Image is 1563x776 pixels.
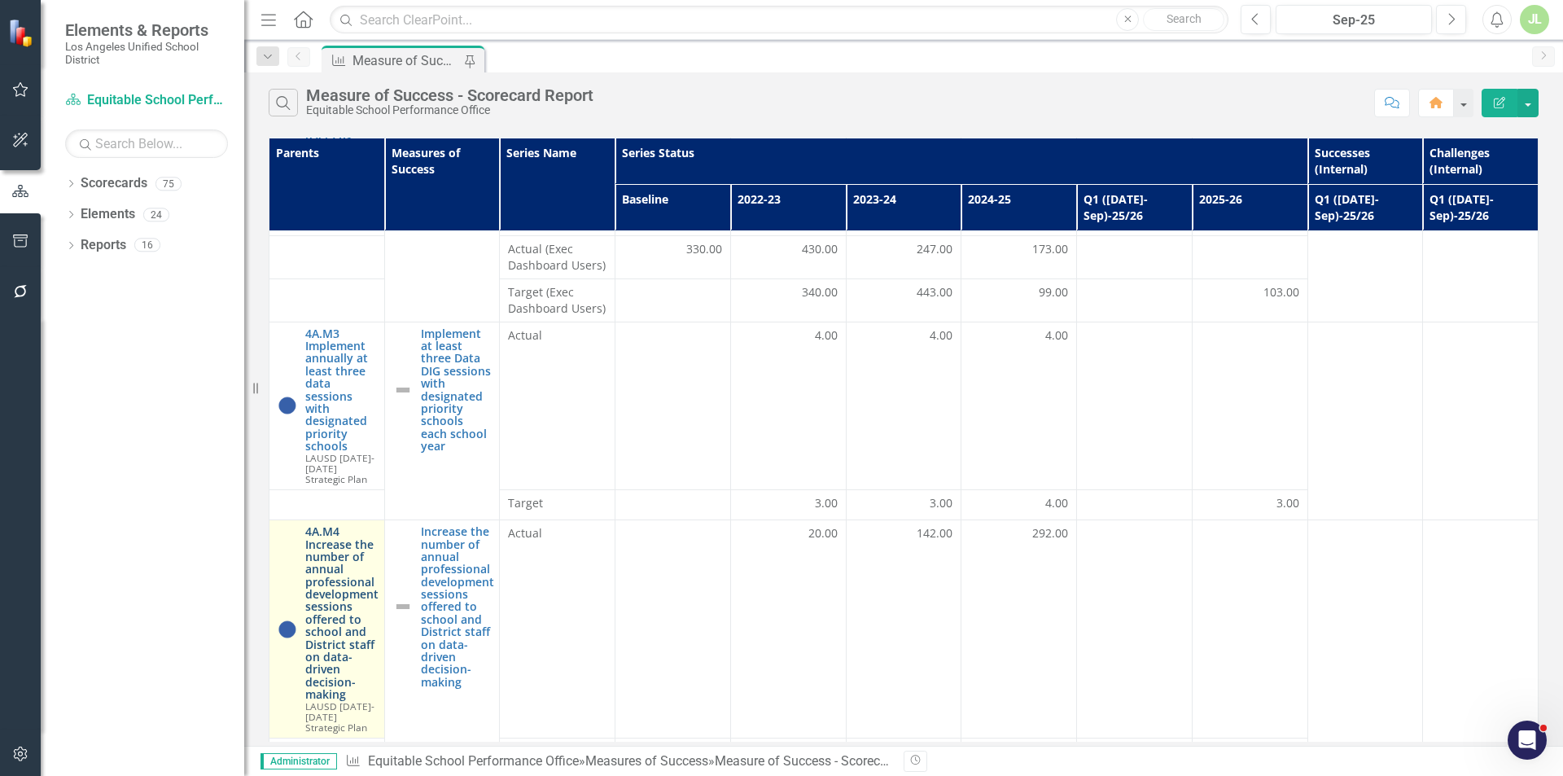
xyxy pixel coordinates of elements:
td: Double-Click to Edit [846,520,961,739]
span: 4.00 [1045,327,1068,344]
td: Double-Click to Edit [846,322,961,489]
td: Double-Click to Edit [500,520,615,739]
a: Increase the number of annual professional development sessions offered to school and District st... [421,525,494,688]
div: 75 [155,177,182,191]
input: Search Below... [65,129,228,158]
td: Double-Click to Edit [961,278,1077,322]
a: Scorecards [81,174,147,193]
td: Double-Click to Edit [730,490,846,520]
span: 443.00 [917,284,952,300]
a: Equitable School Performance Office [65,91,228,110]
div: Measure of Success - Scorecard Report [352,50,460,71]
span: Administrator [260,753,337,769]
a: Implement at least three Data DIG sessions with designated priority schools each school year [421,327,492,453]
td: Double-Click to Edit [615,278,731,322]
td: Double-Click to Edit [961,322,1077,489]
td: Double-Click to Edit [846,278,961,322]
span: 330.00 [686,241,722,257]
span: Actual [508,525,606,541]
div: 16 [134,239,160,252]
a: Elements [81,205,135,224]
span: Elements & Reports [65,20,228,40]
span: 430.00 [802,241,838,257]
span: 4.00 [1045,495,1068,511]
td: Double-Click to Edit [730,278,846,322]
td: Double-Click to Edit [1307,322,1423,520]
td: Double-Click to Edit [1423,322,1539,520]
td: Double-Click to Edit [500,278,615,322]
a: 4A.M4 Increase the number of annual professional development sessions offered to school and Distr... [305,525,379,700]
td: Double-Click to Edit [615,520,731,739]
td: Double-Click to Edit [1077,490,1193,520]
td: Double-Click to Edit [1192,490,1307,520]
td: Double-Click to Edit [1192,235,1307,278]
td: Double-Click to Edit [500,739,615,769]
div: Sep-25 [1281,11,1426,30]
td: Double-Click to Edit [1077,520,1193,739]
span: Search [1167,12,1202,25]
td: Double-Click to Edit [500,322,615,489]
span: 173.00 [1032,241,1068,257]
a: 4A.M3 Implement annually at least three data sessions with designated priority schools [305,327,376,453]
span: 292.00 [1032,525,1068,541]
small: Los Angeles Unified School District [65,40,228,67]
td: Double-Click to Edit [1192,278,1307,322]
div: » » [345,752,891,771]
span: Actual [508,327,606,344]
td: Double-Click to Edit [615,322,731,489]
span: 99.00 [1039,284,1068,300]
img: ClearPoint Strategy [8,18,37,46]
td: Double-Click to Edit [500,490,615,520]
td: Double-Click to Edit [1077,235,1193,278]
button: Sep-25 [1276,5,1432,34]
span: 4.00 [930,327,952,344]
span: 3.00 [1276,495,1299,511]
td: Double-Click to Edit [1077,739,1193,769]
span: 20.00 [808,525,838,541]
span: Target (Exec Dashboard Users) [508,284,606,317]
td: Double-Click to Edit [615,235,731,278]
td: Double-Click to Edit [730,235,846,278]
button: JL [1520,5,1549,34]
td: Double-Click to Edit [1077,278,1193,322]
td: Double-Click to Edit [961,490,1077,520]
div: Measure of Success - Scorecard Report [715,753,939,769]
a: Equitable School Performance Office [368,753,579,769]
img: Not Defined [393,597,413,616]
img: At or Above Plan [278,396,297,415]
span: 142.00 [917,525,952,541]
td: Double-Click to Edit [961,739,1077,769]
td: Double-Click to Edit [846,739,961,769]
span: 4.00 [815,327,838,344]
img: At or Above Plan [278,620,297,639]
td: Double-Click to Edit [961,235,1077,278]
input: Search ClearPoint... [330,6,1228,34]
td: Double-Click to Edit [1192,322,1307,489]
td: Double-Click to Edit [846,490,961,520]
td: Double-Click to Edit Right Click for Context Menu [269,322,385,489]
span: 340.00 [802,284,838,300]
td: Double-Click to Edit [1192,739,1307,769]
span: Actual (Exec Dashboard Users) [508,241,606,274]
span: Target [508,495,606,511]
iframe: Intercom live chat [1508,721,1547,760]
td: Double-Click to Edit [1192,520,1307,739]
span: 3.00 [930,495,952,511]
td: Double-Click to Edit [961,520,1077,739]
td: Double-Click to Edit [846,235,961,278]
td: Double-Click to Edit Right Click for Context Menu [384,322,500,520]
img: Not Defined [393,380,413,400]
td: Double-Click to Edit [730,520,846,739]
td: Double-Click to Edit [730,739,846,769]
button: Search [1143,8,1224,31]
div: Equitable School Performance Office [306,104,593,116]
td: Double-Click to Edit [615,490,731,520]
td: Double-Click to Edit [730,322,846,489]
div: 24 [143,208,169,221]
span: LAUSD [DATE]-[DATE] Strategic Plan [305,699,374,734]
a: Measures of Success [585,753,708,769]
div: Measure of Success - Scorecard Report [306,86,593,104]
span: 103.00 [1263,284,1299,300]
span: 247.00 [917,241,952,257]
